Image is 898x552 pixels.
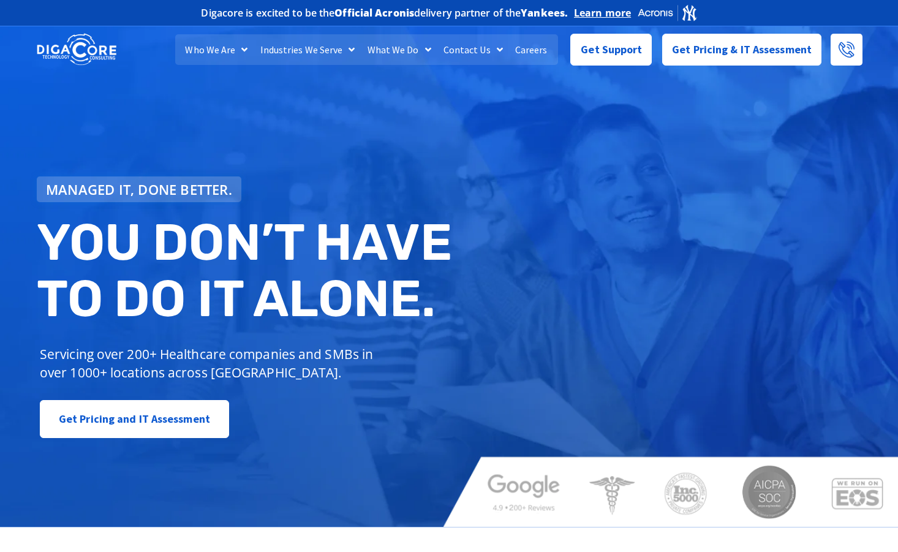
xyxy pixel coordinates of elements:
[509,34,554,65] a: Careers
[637,4,697,21] img: Acronis
[254,34,361,65] a: Industries We Serve
[175,34,558,65] nav: Menu
[37,32,116,67] img: DigaCore Technology Consulting
[59,407,210,431] span: Get Pricing and IT Assessment
[662,34,821,66] a: Get Pricing & IT Assessment
[570,34,652,66] a: Get Support
[37,214,458,327] h2: You don’t have to do IT alone.
[361,34,437,65] a: What We Do
[672,37,812,62] span: Get Pricing & IT Assessment
[46,183,232,196] span: Managed IT, done better.
[179,34,254,65] a: Who We Are
[37,176,241,202] a: Managed IT, done better.
[574,7,631,19] a: Learn more
[581,37,642,62] span: Get Support
[334,6,414,20] b: Official Acronis
[40,345,382,382] p: Servicing over 200+ Healthcare companies and SMBs in over 1000+ locations across [GEOGRAPHIC_DATA].
[437,34,509,65] a: Contact Us
[40,400,229,438] a: Get Pricing and IT Assessment
[201,8,568,18] h2: Digacore is excited to be the delivery partner of the
[521,6,568,20] b: Yankees.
